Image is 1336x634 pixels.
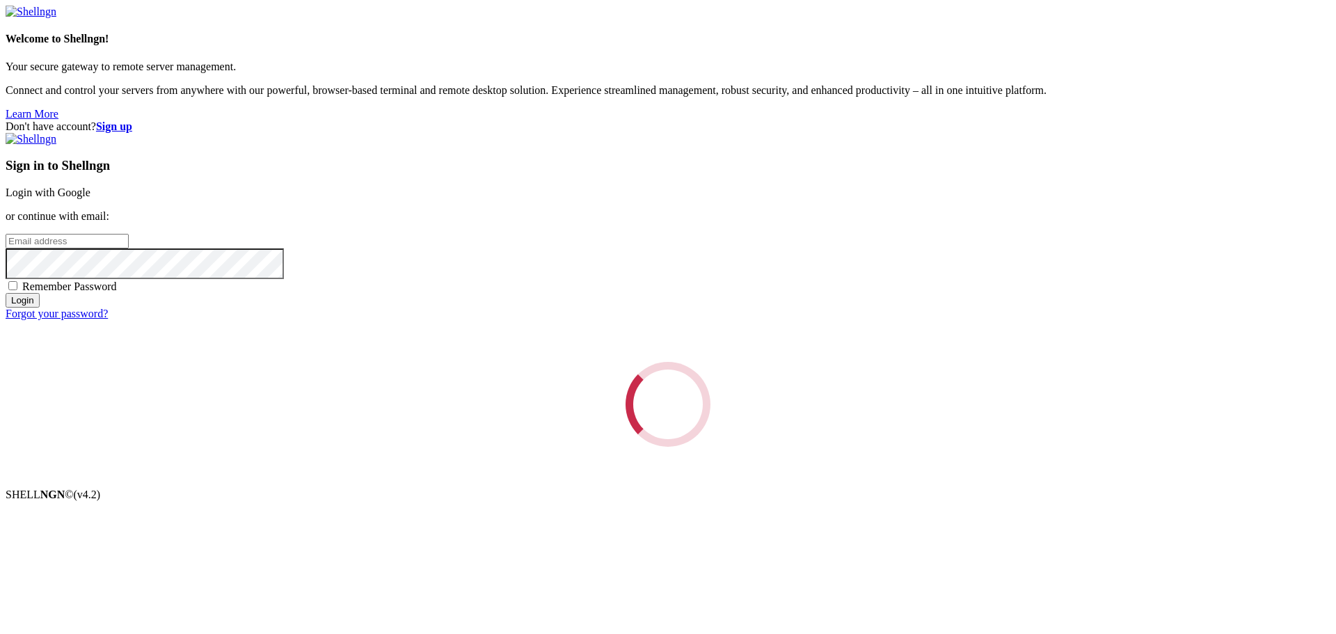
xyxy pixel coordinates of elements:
input: Email address [6,234,129,248]
b: NGN [40,489,65,500]
img: Shellngn [6,6,56,18]
p: Your secure gateway to remote server management. [6,61,1330,73]
span: 4.2.0 [74,489,101,500]
a: Learn More [6,108,58,120]
p: Connect and control your servers from anywhere with our powerful, browser-based terminal and remo... [6,84,1330,97]
div: Loading... [626,362,710,447]
img: Shellngn [6,133,56,145]
h3: Sign in to Shellngn [6,158,1330,173]
span: Remember Password [22,280,117,292]
span: SHELL © [6,489,100,500]
input: Remember Password [8,281,17,290]
a: Forgot your password? [6,308,108,319]
div: Don't have account? [6,120,1330,133]
h4: Welcome to Shellngn! [6,33,1330,45]
a: Sign up [96,120,132,132]
a: Login with Google [6,187,90,198]
input: Login [6,293,40,308]
p: or continue with email: [6,210,1330,223]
